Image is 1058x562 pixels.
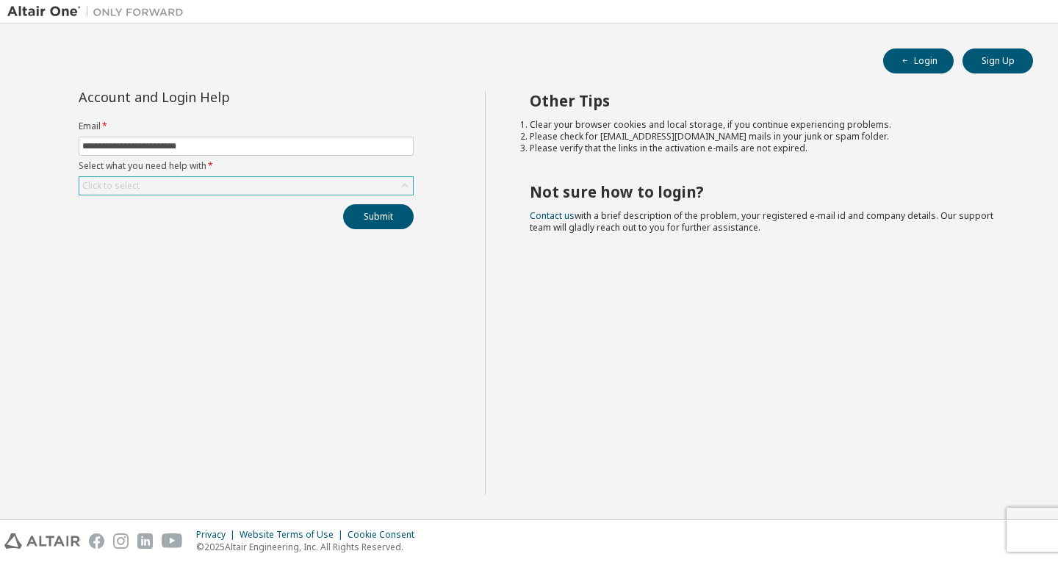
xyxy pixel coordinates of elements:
[89,533,104,549] img: facebook.svg
[79,160,414,172] label: Select what you need help with
[137,533,153,549] img: linkedin.svg
[4,533,80,549] img: altair_logo.svg
[79,120,414,132] label: Email
[530,209,993,234] span: with a brief description of the problem, your registered e-mail id and company details. Our suppo...
[240,529,348,541] div: Website Terms of Use
[883,48,954,73] button: Login
[162,533,183,549] img: youtube.svg
[196,529,240,541] div: Privacy
[79,91,347,103] div: Account and Login Help
[196,541,423,553] p: © 2025 Altair Engineering, Inc. All Rights Reserved.
[962,48,1033,73] button: Sign Up
[530,143,1007,154] li: Please verify that the links in the activation e-mails are not expired.
[530,119,1007,131] li: Clear your browser cookies and local storage, if you continue experiencing problems.
[530,91,1007,110] h2: Other Tips
[113,533,129,549] img: instagram.svg
[530,209,575,222] a: Contact us
[79,177,413,195] div: Click to select
[530,182,1007,201] h2: Not sure how to login?
[348,529,423,541] div: Cookie Consent
[343,204,414,229] button: Submit
[530,131,1007,143] li: Please check for [EMAIL_ADDRESS][DOMAIN_NAME] mails in your junk or spam folder.
[7,4,191,19] img: Altair One
[82,180,140,192] div: Click to select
